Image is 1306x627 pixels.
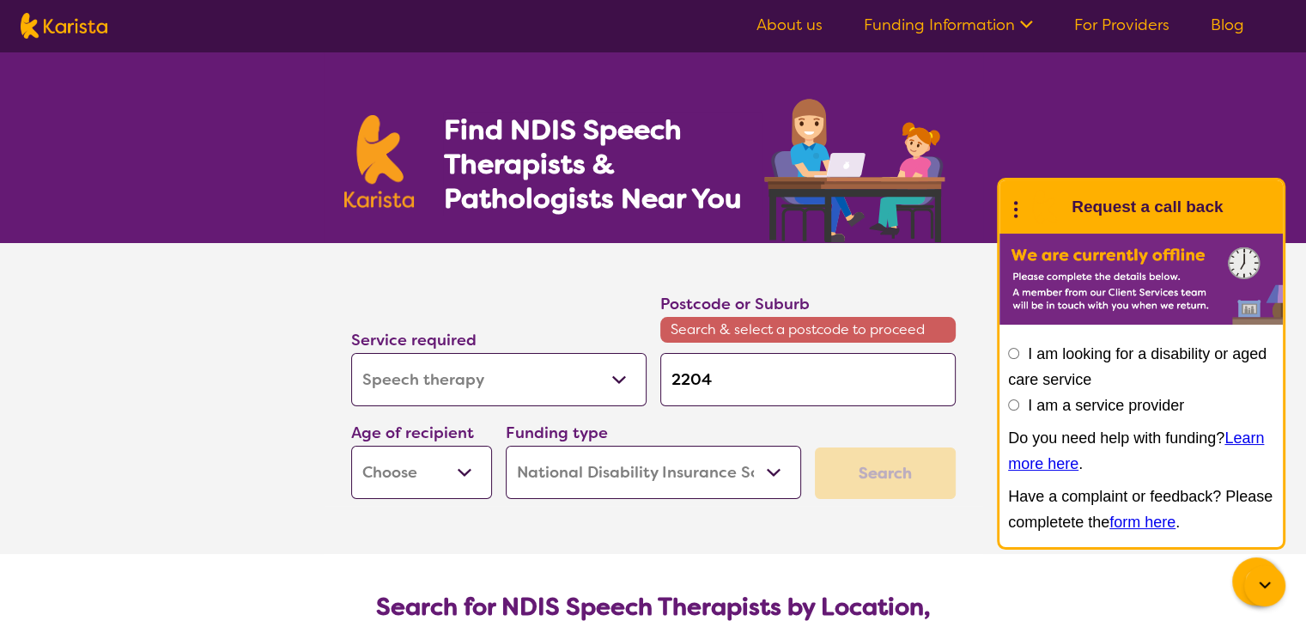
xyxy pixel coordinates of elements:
img: speech-therapy [750,93,963,243]
label: Funding type [506,423,608,443]
h1: Request a call back [1072,194,1223,220]
p: Do you need help with funding? . [1008,425,1274,477]
a: Blog [1211,15,1244,35]
img: Karista logo [21,13,107,39]
label: Service required [351,330,477,350]
label: Postcode or Suburb [660,294,810,314]
p: Have a complaint or feedback? Please completete the . [1008,484,1274,535]
label: Age of recipient [351,423,474,443]
img: Karista offline chat form to request call back [999,234,1283,325]
a: For Providers [1074,15,1169,35]
span: Search & select a postcode to proceed [660,317,956,343]
img: Karista logo [344,115,415,208]
input: Type [660,353,956,406]
a: form here [1109,514,1175,531]
label: I am looking for a disability or aged care service [1008,345,1267,388]
h1: Find NDIS Speech Therapists & Pathologists Near You [443,113,761,216]
button: Channel Menu [1232,557,1280,606]
a: About us [756,15,823,35]
a: Funding Information [864,15,1033,35]
label: I am a service provider [1028,397,1184,414]
img: Karista [1027,190,1061,224]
